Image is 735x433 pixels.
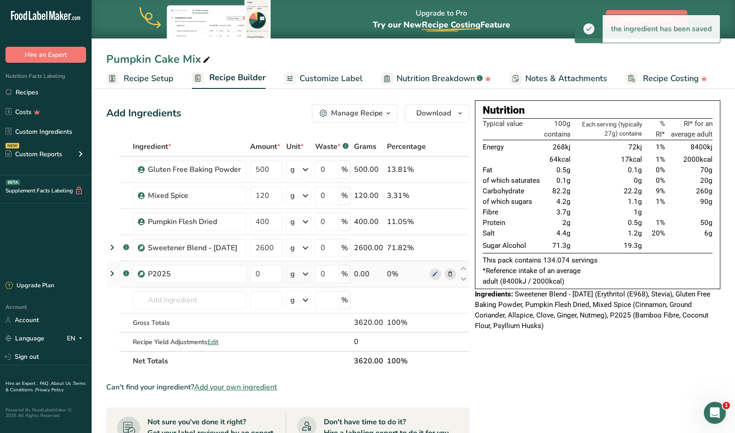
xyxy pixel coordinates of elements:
[354,216,383,227] div: 400.00
[106,382,469,393] div: Can't find your ingredient?
[387,269,426,280] div: 0%
[290,269,295,280] div: g
[133,291,246,309] input: Add Ingredient
[354,242,383,253] div: 2600.00
[67,333,86,344] div: EN
[207,338,218,346] span: Edit
[131,351,352,370] th: Net Totals
[626,68,708,89] a: Recipe Costing
[628,197,642,206] span: 1.1g
[106,106,181,121] div: Add Ingredients
[624,241,642,250] span: 19.3g
[124,72,174,85] span: Recipe Setup
[133,318,246,328] div: Gross Totals
[542,119,572,140] th: 100g contains
[634,176,642,185] span: 0g
[5,380,38,387] a: Hire an Expert .
[352,351,385,370] th: 3620.00
[572,119,644,140] th: Each serving (typically 27g) contains
[628,219,642,227] span: 0.5g
[656,176,665,185] span: 0%
[290,216,295,227] div: g
[553,143,571,151] span: 268kj
[483,165,543,175] td: Fat
[483,140,543,154] td: Energy
[299,72,363,85] span: Customize Label
[556,166,571,174] span: 0.5g
[603,15,720,43] div: the ingredient has been saved
[643,72,699,85] span: Recipe Costing
[621,14,672,25] span: Upgrade to Pro
[385,351,428,370] th: 100%
[5,330,44,346] a: Language
[290,190,295,201] div: g
[483,197,543,207] td: of which sugars
[354,141,376,152] span: Grams
[667,165,713,175] td: 70g
[148,216,241,227] div: Pumpkin Flesh Dried
[133,337,246,347] div: Recipe Yield Adjustments
[510,68,607,89] a: Notes & Attachments
[483,255,713,266] p: This pack contains 134.074 servings
[422,19,480,30] span: Recipe Costing
[354,190,383,201] div: 120.00
[133,141,171,152] span: Ingredient
[656,143,665,151] span: 1%
[387,190,426,201] div: 3.31%
[148,242,241,253] div: Sweetener Blend - [DATE]
[290,295,295,306] div: g
[667,218,713,228] td: 50g
[656,120,665,138] span: % RI*
[667,154,713,165] td: 2000kcal
[5,143,19,148] div: NEW
[354,164,383,175] div: 500.00
[556,176,571,185] span: 0.1g
[656,187,665,195] span: 9%
[656,166,665,174] span: 0%
[354,269,383,280] div: 0.00
[138,245,145,252] img: Sub Recipe
[634,208,642,216] span: 1g
[354,336,383,347] div: 0
[656,197,665,206] span: 1%
[723,402,730,409] span: 1
[387,317,426,328] div: 100%
[483,228,543,239] td: Salt
[286,141,304,152] span: Unit
[483,103,713,118] div: Nutrition
[5,380,86,393] a: Terms & Conditions .
[5,47,86,63] button: Hire an Expert
[315,141,348,152] div: Waste
[209,71,266,84] span: Recipe Builder
[397,72,475,85] span: Nutrition Breakdown
[284,68,363,89] a: Customize Label
[628,143,642,151] span: 72kj
[552,187,571,195] span: 82.2g
[373,19,510,30] span: Try our New Feature
[704,402,726,424] iframe: Intercom live chat
[475,290,513,298] span: Ingredients:
[5,281,54,290] div: Upgrade Plan
[416,108,451,119] span: Download
[556,208,571,216] span: 3.7g
[250,141,280,152] span: Amount
[667,186,713,197] td: 260g
[354,317,383,328] div: 3620.00
[35,387,64,393] a: Privacy Policy
[667,140,713,154] td: 8400kj
[387,141,426,152] span: Percentage
[6,180,20,185] div: BETA
[483,207,543,218] td: Fibre
[331,108,383,119] div: Manage Recipe
[312,104,397,122] button: Manage Recipe
[628,166,642,174] span: 0.1g
[667,228,713,239] td: 6g
[656,155,665,164] span: 1%
[290,164,295,175] div: g
[373,0,510,38] div: Upgrade to Pro
[483,239,543,253] td: Sugar Alcohol
[656,219,665,227] span: 1%
[624,187,642,195] span: 22.2g
[106,51,212,67] div: Pumpkin Cake Mix
[552,241,571,250] span: 71.3g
